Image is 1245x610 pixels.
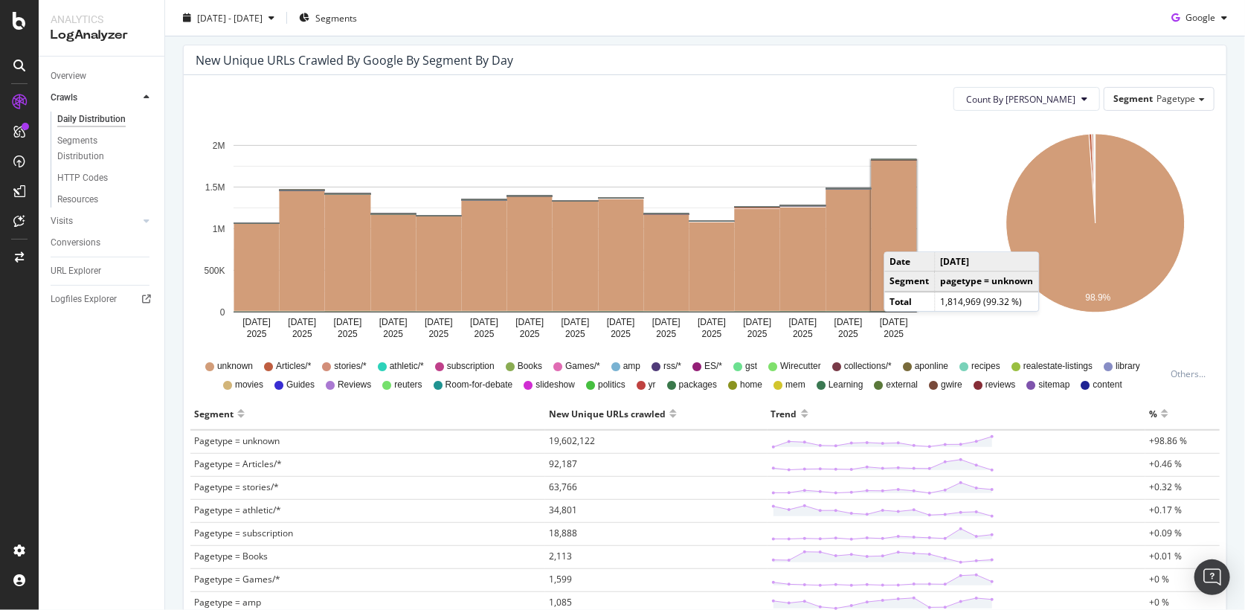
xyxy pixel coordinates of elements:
[338,329,358,339] text: 2025
[935,253,1039,272] td: [DATE]
[953,87,1100,111] button: Count By [PERSON_NAME]
[834,317,863,327] text: [DATE]
[1149,434,1187,447] span: +98.86 %
[194,481,279,493] span: Pagetype = stories/*
[549,504,577,516] span: 34,801
[204,266,225,276] text: 500K
[51,292,154,307] a: Logfiles Explorer
[1149,527,1182,539] span: +0.09 %
[57,192,154,208] a: Resources
[51,27,152,44] div: LogAnalyzer
[51,90,77,106] div: Crawls
[197,11,263,24] span: [DATE] - [DATE]
[549,596,572,609] span: 1,085
[51,90,139,106] a: Crawls
[663,360,681,373] span: rss/*
[57,170,154,186] a: HTTP Codes
[383,329,403,339] text: 2025
[292,329,312,339] text: 2025
[740,379,762,391] span: home
[51,235,100,251] div: Conversions
[652,317,681,327] text: [DATE]
[885,253,936,272] td: Date
[1116,360,1140,373] span: library
[429,329,449,339] text: 2025
[1149,481,1182,493] span: +0.32 %
[1186,11,1215,24] span: Google
[549,573,572,585] span: 1,599
[745,360,757,373] span: gst
[57,192,98,208] div: Resources
[611,329,631,339] text: 2025
[885,292,936,311] td: Total
[235,379,263,391] span: movies
[276,360,311,373] span: Articles/*
[520,329,540,339] text: 2025
[1149,550,1182,562] span: +0.01 %
[474,329,495,339] text: 2025
[338,379,371,391] span: Reviews
[51,68,154,84] a: Overview
[935,272,1039,292] td: pagetype = unknown
[51,12,152,27] div: Analytics
[985,379,1016,391] span: reviews
[915,360,948,373] span: aponline
[657,329,677,339] text: 2025
[747,329,768,339] text: 2025
[247,329,267,339] text: 2025
[549,402,666,426] div: New Unique URLs crawled
[771,402,797,426] div: Trend
[1086,293,1111,304] text: 98.9%
[844,360,892,373] span: collections/*
[1171,367,1212,380] div: Others...
[194,504,281,516] span: Pagetype = athletic/*
[1023,360,1093,373] span: realestate-listings
[1149,457,1182,470] span: +0.46 %
[789,317,817,327] text: [DATE]
[379,317,408,327] text: [DATE]
[51,213,139,229] a: Visits
[1149,573,1169,585] span: +0 %
[51,235,154,251] a: Conversions
[607,317,635,327] text: [DATE]
[1149,596,1169,609] span: +0 %
[780,360,821,373] span: Wirecutter
[51,68,86,84] div: Overview
[698,317,726,327] text: [DATE]
[935,292,1039,311] td: 1,814,969 (99.32 %)
[220,307,225,318] text: 0
[293,6,363,30] button: Segments
[390,360,424,373] span: athletic/*
[196,53,513,68] div: New Unique URLs crawled by google by Segment by Day
[57,133,154,164] a: Segments Distribution
[793,329,813,339] text: 2025
[57,112,154,127] a: Daily Distribution
[194,573,280,585] span: Pagetype = Games/*
[51,292,117,307] div: Logfiles Explorer
[334,360,366,373] span: stories/*
[288,317,316,327] text: [DATE]
[196,123,955,346] div: A chart.
[1156,92,1195,105] span: Pagetype
[286,379,315,391] span: Guides
[447,360,495,373] span: subscription
[334,317,362,327] text: [DATE]
[743,317,771,327] text: [DATE]
[549,527,577,539] span: 18,888
[880,317,908,327] text: [DATE]
[966,93,1075,106] span: Count By Day
[394,379,422,391] span: reuters
[213,224,225,234] text: 1M
[562,317,590,327] text: [DATE]
[565,360,600,373] span: Games/*
[977,123,1215,346] svg: A chart.
[518,360,542,373] span: Books
[941,379,962,391] span: gwire
[1113,92,1153,105] span: Segment
[315,11,357,24] span: Segments
[549,457,577,470] span: 92,187
[1149,504,1182,516] span: +0.17 %
[1149,402,1157,426] div: %
[194,527,293,539] span: Pagetype = subscription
